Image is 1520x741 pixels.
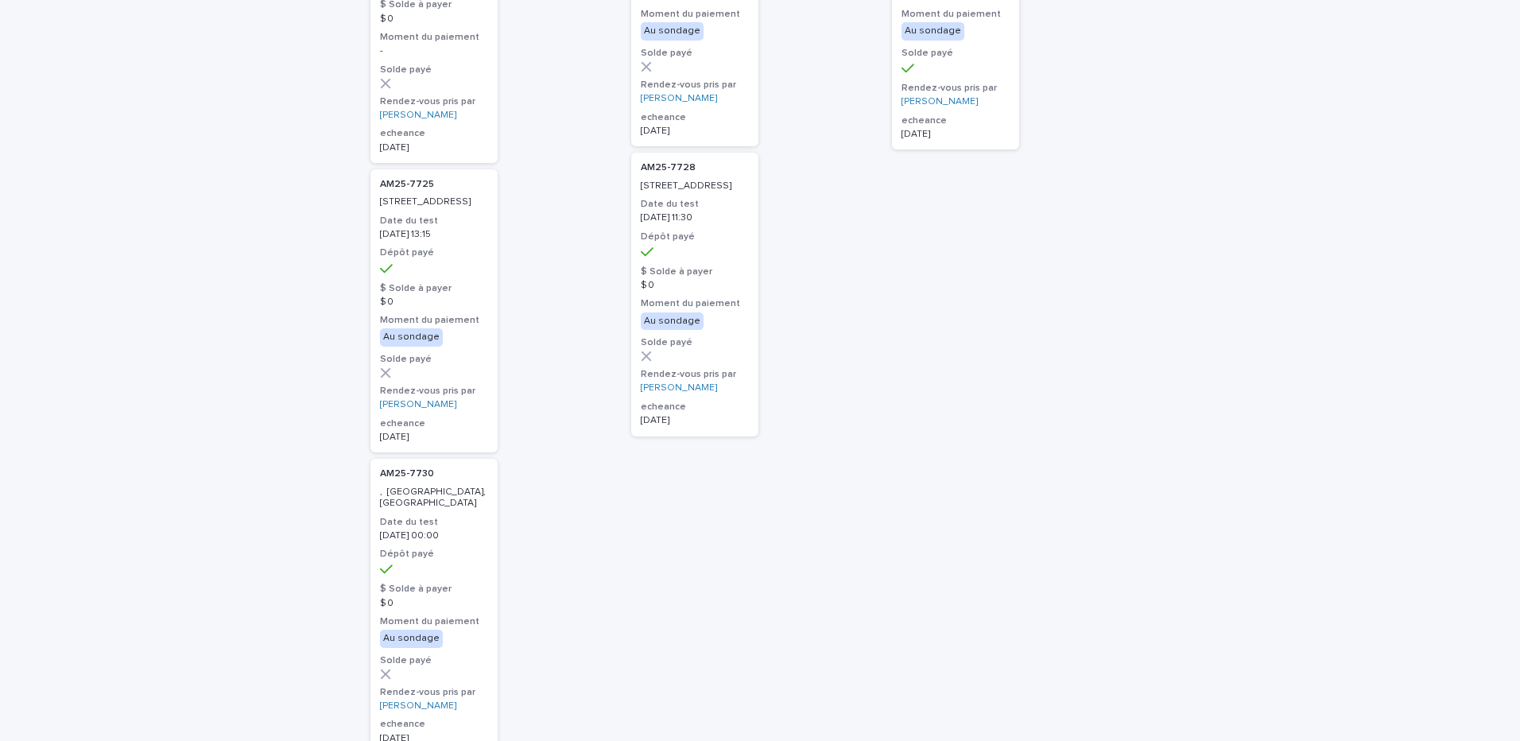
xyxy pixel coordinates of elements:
[380,246,488,259] h3: Dépôt payé
[641,47,749,60] h3: Solde payé
[370,169,498,452] a: AM25-7725 [STREET_ADDRESS]Date du test[DATE] 13:15Dépôt payé$ Solde à payer$ 0Moment du paiementA...
[380,686,488,699] h3: Rendez-vous pris par
[641,198,749,211] h3: Date du test
[380,487,488,510] p: , [GEOGRAPHIC_DATA], [GEOGRAPHIC_DATA]
[902,47,1010,60] h3: Solde payé
[380,385,488,398] h3: Rendez-vous pris par
[380,314,488,327] h3: Moment du paiement
[380,14,488,25] p: $ 0
[380,282,488,295] h3: $ Solde à payer
[380,718,488,731] h3: echeance
[380,548,488,561] h3: Dépôt payé
[641,297,749,310] h3: Moment du paiement
[380,31,488,44] h3: Moment du paiement
[902,22,964,40] div: Au sondage
[380,196,488,208] p: [STREET_ADDRESS]
[380,64,488,76] h3: Solde payé
[380,468,488,479] p: AM25-7730
[641,280,749,291] p: $ 0
[380,432,488,443] p: [DATE]
[641,162,749,173] p: AM25-7728
[380,417,488,430] h3: echeance
[380,45,488,56] p: -
[380,700,456,712] a: [PERSON_NAME]
[380,399,456,410] a: [PERSON_NAME]
[641,79,749,91] h3: Rendez-vous pris par
[641,231,749,243] h3: Dépôt payé
[641,93,717,104] a: [PERSON_NAME]
[641,336,749,349] h3: Solde payé
[380,530,488,541] p: [DATE] 00:00
[380,654,488,667] h3: Solde payé
[380,95,488,108] h3: Rendez-vous pris par
[380,297,488,308] p: $ 0
[641,212,749,223] p: [DATE] 11:30
[641,22,704,40] div: Au sondage
[380,630,443,647] div: Au sondage
[631,153,758,436] a: AM25-7728 [STREET_ADDRESS]Date du test[DATE] 11:30Dépôt payé$ Solde à payer$ 0Moment du paiementA...
[380,179,488,190] p: AM25-7725
[641,415,749,426] p: [DATE]
[380,142,488,153] p: [DATE]
[641,111,749,124] h3: echeance
[641,126,749,137] p: [DATE]
[641,368,749,381] h3: Rendez-vous pris par
[380,215,488,227] h3: Date du test
[380,229,488,240] p: [DATE] 13:15
[380,127,488,140] h3: echeance
[380,598,488,609] p: $ 0
[641,312,704,330] div: Au sondage
[380,328,443,346] div: Au sondage
[902,129,1010,140] p: [DATE]
[380,583,488,596] h3: $ Solde à payer
[380,110,456,121] a: [PERSON_NAME]
[902,114,1010,127] h3: echeance
[641,8,749,21] h3: Moment du paiement
[902,96,978,107] a: [PERSON_NAME]
[380,353,488,366] h3: Solde payé
[641,266,749,278] h3: $ Solde à payer
[902,8,1010,21] h3: Moment du paiement
[380,516,488,529] h3: Date du test
[641,401,749,413] h3: echeance
[641,180,749,192] p: [STREET_ADDRESS]
[902,82,1010,95] h3: Rendez-vous pris par
[380,615,488,628] h3: Moment du paiement
[641,382,717,394] a: [PERSON_NAME]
